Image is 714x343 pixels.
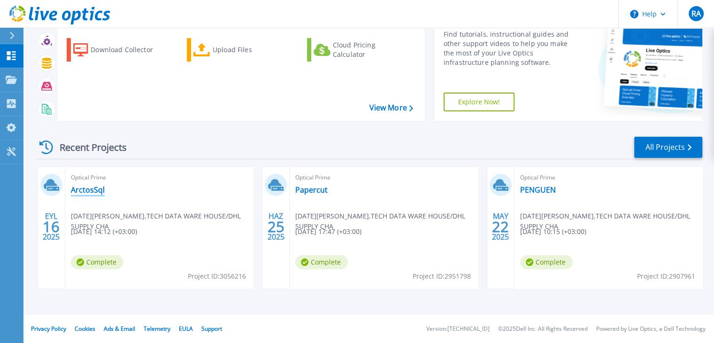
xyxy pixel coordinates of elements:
[36,136,139,159] div: Recent Projects
[201,325,222,333] a: Support
[67,38,171,62] a: Download Collector
[520,172,697,183] span: Optical Prime
[71,185,105,195] a: ArctosSql
[75,325,95,333] a: Cookies
[498,326,588,332] li: © 2025 Dell Inc. All Rights Reserved
[213,40,288,59] div: Upload Files
[71,172,247,183] span: Optical Prime
[31,325,66,333] a: Privacy Policy
[295,211,477,232] span: [DATE][PERSON_NAME] , TECH DATA WARE HOUSE/DHL SUPPLY CHA
[42,210,60,244] div: EYL 2025
[179,325,193,333] a: EULA
[307,38,412,62] a: Cloud Pricing Calculator
[295,255,348,269] span: Complete
[444,30,578,67] div: Find tutorials, instructional guides and other support videos to help you make the most of your L...
[520,211,702,232] span: [DATE][PERSON_NAME] , TECH DATA WARE HOUSE/DHL SUPPLY CHA
[637,271,695,281] span: Project ID: 2907961
[634,137,702,158] a: All Projects
[267,210,285,244] div: HAZ 2025
[444,93,515,111] a: Explore Now!
[71,226,137,237] span: [DATE] 14:12 (+03:00)
[596,326,706,332] li: Powered by Live Optics, a Dell Technology
[268,223,284,231] span: 25
[295,226,361,237] span: [DATE] 17:47 (+03:00)
[520,185,556,195] a: PENGUEN
[691,10,700,17] span: RA
[295,172,472,183] span: Optical Prime
[104,325,135,333] a: Ads & Email
[187,38,292,62] a: Upload Files
[91,40,166,59] div: Download Collector
[144,325,170,333] a: Telemetry
[333,40,408,59] div: Cloud Pricing Calculator
[413,271,471,281] span: Project ID: 2951798
[520,226,586,237] span: [DATE] 10:15 (+03:00)
[295,185,328,195] a: Papercut
[492,223,509,231] span: 22
[426,326,490,332] li: Version: [TECHNICAL_ID]
[71,255,123,269] span: Complete
[369,103,413,112] a: View More
[71,211,253,232] span: [DATE][PERSON_NAME] , TECH DATA WARE HOUSE/DHL SUPPLY CHA
[520,255,573,269] span: Complete
[43,223,60,231] span: 16
[491,210,509,244] div: MAY 2025
[188,271,246,281] span: Project ID: 3056216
